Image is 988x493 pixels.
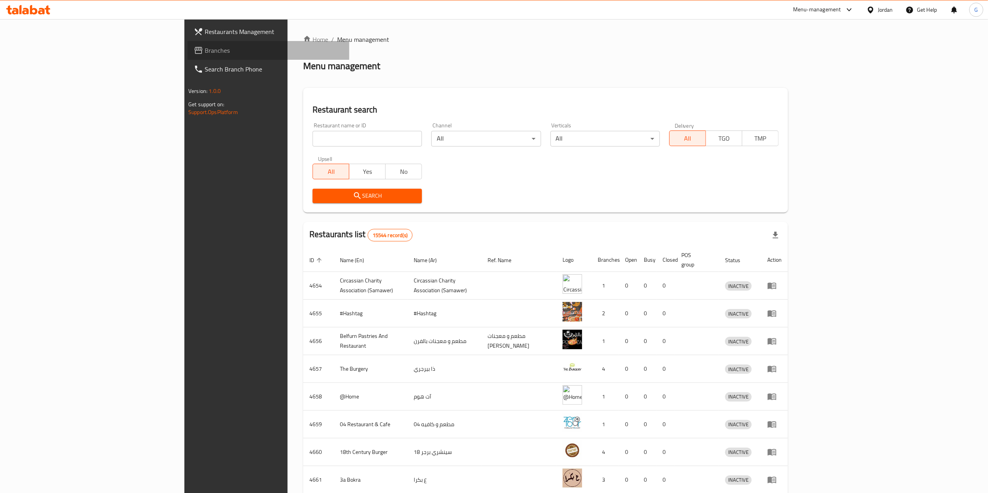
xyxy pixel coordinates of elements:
[619,411,638,438] td: 0
[407,300,481,327] td: #Hashtag
[334,272,407,300] td: ​Circassian ​Charity ​Association​ (Samawer)
[591,248,619,272] th: Branches
[368,229,413,241] div: Total records count
[761,248,788,272] th: Action
[767,420,782,429] div: Menu
[767,364,782,373] div: Menu
[205,27,343,36] span: Restaurants Management
[407,355,481,383] td: ذا بيرجري
[675,123,694,128] label: Delivery
[656,383,675,411] td: 0
[563,330,582,349] img: Belfurn Pastries And Restaurant
[725,282,752,291] span: INACTIVE
[368,232,412,239] span: 15544 record(s)
[767,475,782,484] div: Menu
[407,272,481,300] td: ​Circassian ​Charity ​Association​ (Samawer)
[352,166,382,177] span: Yes
[656,438,675,466] td: 0
[563,274,582,294] img: ​Circassian ​Charity ​Association​ (Samawer)
[309,255,324,265] span: ID
[619,438,638,466] td: 0
[656,248,675,272] th: Closed
[767,336,782,346] div: Menu
[656,272,675,300] td: 0
[188,107,238,117] a: Support.OpsPlatform
[334,327,407,355] td: Belfurn Pastries And Restaurant
[563,468,582,488] img: 3a Bokra
[188,22,349,41] a: Restaurants Management
[550,131,660,146] div: All
[766,226,785,245] div: Export file
[725,281,752,291] div: INACTIVE
[619,327,638,355] td: 0
[619,355,638,383] td: 0
[619,300,638,327] td: 0
[656,327,675,355] td: 0
[407,411,481,438] td: مطعم و كافيه 04
[334,438,407,466] td: 18th Century Burger
[725,475,752,485] div: INACTIVE
[563,357,582,377] img: The Burgery
[638,383,656,411] td: 0
[725,475,752,484] span: INACTIVE
[709,133,739,144] span: TGO
[319,191,416,201] span: Search
[205,46,343,55] span: Branches
[481,327,556,355] td: مطعم و معجنات [PERSON_NAME]
[407,383,481,411] td: آت هوم
[681,250,709,269] span: POS group
[318,156,332,161] label: Upsell
[673,133,703,144] span: All
[767,447,782,457] div: Menu
[407,438,481,466] td: 18 سينشري برجر
[742,130,779,146] button: TMP
[638,438,656,466] td: 0
[316,166,346,177] span: All
[725,420,752,429] span: INACTIVE
[334,300,407,327] td: #Hashtag
[563,302,582,322] img: #Hashtag
[619,272,638,300] td: 0
[725,448,752,457] span: INACTIVE
[725,337,752,346] span: INACTIVE
[431,131,541,146] div: All
[556,248,591,272] th: Logo
[313,104,779,116] h2: Restaurant search
[706,130,742,146] button: TGO
[188,41,349,60] a: Branches
[303,35,788,44] nav: breadcrumb
[389,166,419,177] span: No
[414,255,447,265] span: Name (Ar)
[725,309,752,318] span: INACTIVE
[591,327,619,355] td: 1
[309,229,413,241] h2: Restaurants list
[656,355,675,383] td: 0
[619,383,638,411] td: 0
[669,130,706,146] button: All
[563,413,582,432] img: 04 Restaurant & Cafe
[656,300,675,327] td: 0
[188,60,349,79] a: Search Branch Phone
[656,411,675,438] td: 0
[638,327,656,355] td: 0
[334,383,407,411] td: @Home
[638,248,656,272] th: Busy
[638,411,656,438] td: 0
[488,255,522,265] span: Ref. Name
[591,355,619,383] td: 4
[725,392,752,401] span: INACTIVE
[188,86,207,96] span: Version:
[638,355,656,383] td: 0
[337,35,389,44] span: Menu management
[334,411,407,438] td: 04 Restaurant & Cafe
[745,133,775,144] span: TMP
[591,438,619,466] td: 4
[340,255,374,265] span: Name (En)
[313,164,349,179] button: All
[349,164,386,179] button: Yes
[591,272,619,300] td: 1
[205,64,343,74] span: Search Branch Phone
[725,365,752,374] span: INACTIVE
